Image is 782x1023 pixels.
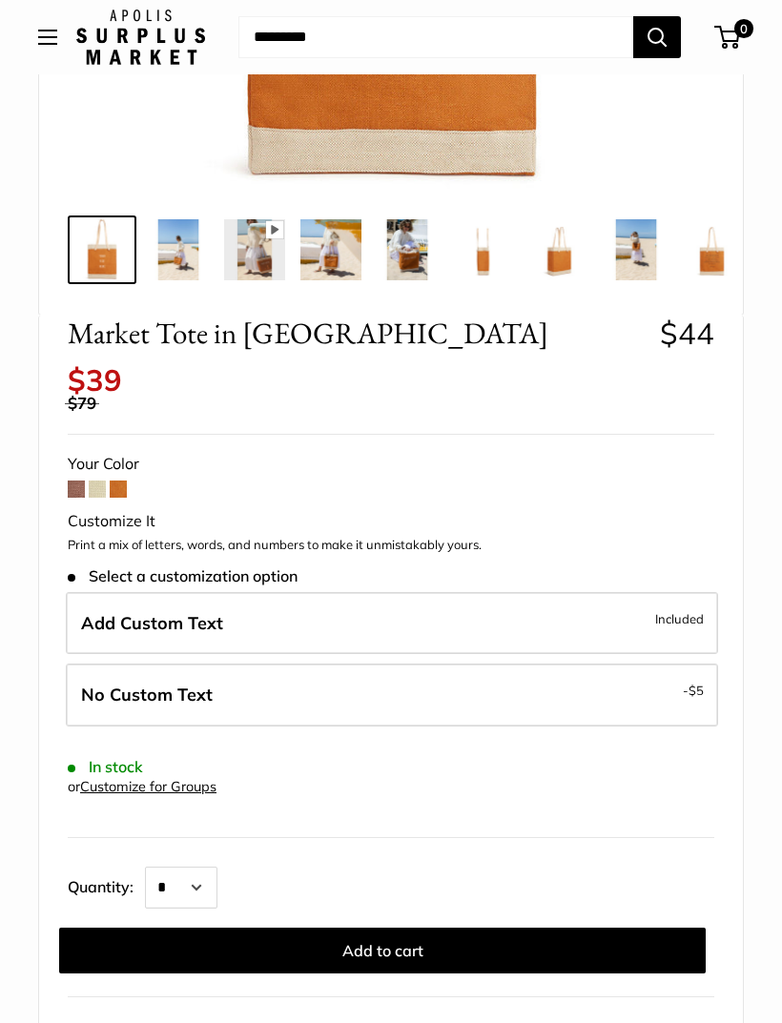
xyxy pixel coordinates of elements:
img: Market Tote in Cognac [529,219,590,280]
a: Market Tote in Cognac [525,215,594,284]
span: Market Tote in [GEOGRAPHIC_DATA] [68,316,646,351]
img: Market Tote in Cognac [224,219,285,280]
span: $79 [68,393,96,413]
img: Market Tote in Cognac [72,219,133,280]
span: 0 [734,19,753,38]
a: Market Tote in Cognac [297,215,365,284]
span: - [683,679,704,702]
button: Add to cart [59,928,706,973]
a: Customize for Groups [80,778,216,795]
a: Market Tote in Cognac [144,215,213,284]
img: Apolis: Surplus Market [76,10,205,65]
span: $5 [689,683,704,698]
img: Market Tote in Cognac [606,219,667,280]
button: Open menu [38,30,57,45]
img: Market Tote in Cognac [300,219,361,280]
span: Select a customization option [68,567,298,585]
input: Search... [238,16,633,58]
a: Market Tote in Cognac [68,215,136,284]
a: Market Tote in Cognac [602,215,670,284]
span: $39 [68,361,122,399]
img: Market Tote in Cognac [682,219,743,280]
span: No Custom Text [81,684,213,706]
label: Leave Blank [66,664,718,726]
span: Add Custom Text [81,612,223,634]
p: Print a mix of letters, words, and numbers to make it unmistakably yours. [68,536,714,555]
a: Market Tote in Cognac [373,215,442,284]
a: Market Tote in Cognac [678,215,747,284]
img: Market Tote in Cognac [377,219,438,280]
div: Your Color [68,450,714,479]
img: Market Tote in Cognac [148,219,209,280]
button: Search [633,16,681,58]
label: Quantity: [68,861,145,909]
div: Customize It [68,507,714,536]
a: Market Tote in Cognac [449,215,518,284]
div: or [68,774,216,800]
span: Included [655,607,704,630]
span: In stock [68,758,143,776]
span: $44 [660,315,714,352]
a: 0 [716,26,740,49]
label: Add Custom Text [66,592,718,655]
img: Market Tote in Cognac [453,219,514,280]
a: Market Tote in Cognac [220,215,289,284]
